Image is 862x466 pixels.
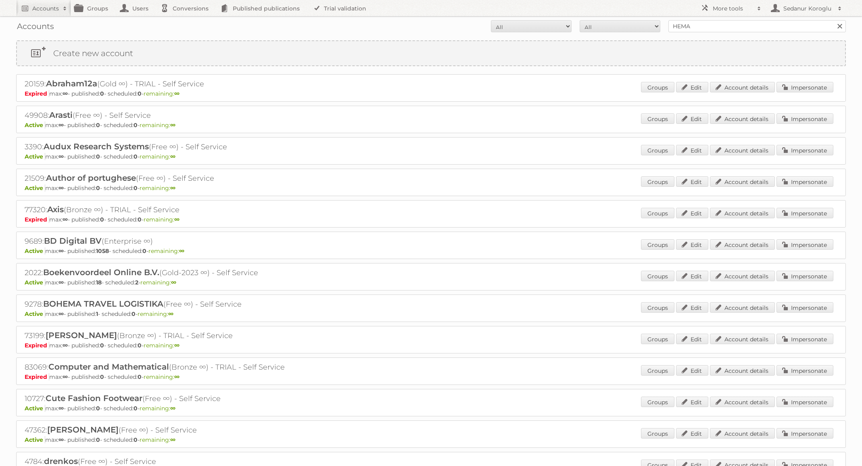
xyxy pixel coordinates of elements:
strong: 2 [135,279,138,286]
span: remaining: [138,310,173,318]
a: Edit [676,239,708,250]
span: Axis [47,205,64,214]
strong: 0 [142,247,146,255]
a: Edit [676,302,708,313]
strong: ∞ [170,405,175,412]
p: max: - published: - scheduled: - [25,436,837,443]
a: Edit [676,334,708,344]
span: remaining: [140,121,175,129]
strong: ∞ [171,279,176,286]
strong: 0 [138,216,142,223]
a: Groups [641,176,674,187]
span: Active [25,405,45,412]
a: Impersonate [776,176,833,187]
h2: 9278: (Free ∞) - Self Service [25,299,307,309]
h2: 47362: (Free ∞) - Self Service [25,425,307,435]
strong: ∞ [170,436,175,443]
p: max: - published: - scheduled: - [25,247,837,255]
span: Arasti [49,110,73,120]
a: Account details [710,271,775,281]
span: [PERSON_NAME] [47,425,119,435]
h2: 49908: (Free ∞) - Self Service [25,110,307,121]
h2: 20159: (Gold ∞) - TRIAL - Self Service [25,79,307,89]
strong: ∞ [58,184,64,192]
a: Impersonate [776,113,833,124]
strong: 0 [134,153,138,160]
span: Computer and Mathematical [48,362,169,372]
a: Groups [641,239,674,250]
span: Active [25,310,45,318]
a: Impersonate [776,208,833,218]
strong: ∞ [58,436,64,443]
strong: ∞ [58,247,64,255]
span: Expired [25,342,49,349]
a: Groups [641,397,674,407]
span: Author of portughese [46,173,136,183]
span: remaining: [140,279,176,286]
strong: ∞ [63,90,68,97]
p: max: - published: - scheduled: - [25,279,837,286]
span: remaining: [140,184,175,192]
span: Boekenvoordeel Online B.V. [43,267,159,277]
a: Account details [710,82,775,92]
a: Groups [641,271,674,281]
strong: 0 [131,310,136,318]
p: max: - published: - scheduled: - [25,405,837,412]
span: remaining: [140,405,175,412]
a: Impersonate [776,428,833,439]
span: Expired [25,216,49,223]
a: Account details [710,176,775,187]
h2: 83069: (Bronze ∞) - TRIAL - Self Service [25,362,307,372]
a: Impersonate [776,302,833,313]
span: Active [25,153,45,160]
span: Expired [25,373,49,380]
a: Groups [641,334,674,344]
p: max: - published: - scheduled: - [25,184,837,192]
a: Edit [676,428,708,439]
strong: 1058 [96,247,109,255]
strong: ∞ [58,153,64,160]
h2: 73199: (Bronze ∞) - TRIAL - Self Service [25,330,307,341]
a: Account details [710,145,775,155]
span: Active [25,279,45,286]
span: remaining: [144,342,179,349]
strong: ∞ [170,184,175,192]
strong: 0 [96,121,100,129]
p: max: - published: - scheduled: - [25,373,837,380]
a: Account details [710,302,775,313]
strong: ∞ [58,121,64,129]
h2: 3390: (Free ∞) - Self Service [25,142,307,152]
p: max: - published: - scheduled: - [25,153,837,160]
h2: 10727: (Free ∞) - Self Service [25,393,307,404]
a: Edit [676,113,708,124]
p: max: - published: - scheduled: - [25,90,837,97]
h2: More tools [713,4,753,13]
strong: 0 [134,121,138,129]
strong: 1 [96,310,98,318]
strong: ∞ [58,279,64,286]
strong: 0 [134,436,138,443]
span: remaining: [144,216,179,223]
p: max: - published: - scheduled: - [25,216,837,223]
strong: ∞ [58,405,64,412]
a: Groups [641,208,674,218]
a: Impersonate [776,145,833,155]
strong: ∞ [179,247,184,255]
span: remaining: [140,436,175,443]
span: Cute Fashion Footwear [46,393,142,403]
strong: 0 [96,184,100,192]
span: remaining: [144,90,179,97]
a: Edit [676,145,708,155]
span: Active [25,121,45,129]
span: Expired [25,90,49,97]
span: drenkos [44,456,78,466]
h2: 9689: (Enterprise ∞) [25,236,307,247]
span: Abraham12a [46,79,97,88]
span: remaining: [144,373,179,380]
h2: 2022: (Gold-2023 ∞) - Self Service [25,267,307,278]
strong: 0 [138,90,142,97]
strong: 0 [100,342,104,349]
strong: 0 [100,373,104,380]
a: Edit [676,271,708,281]
strong: ∞ [58,310,64,318]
